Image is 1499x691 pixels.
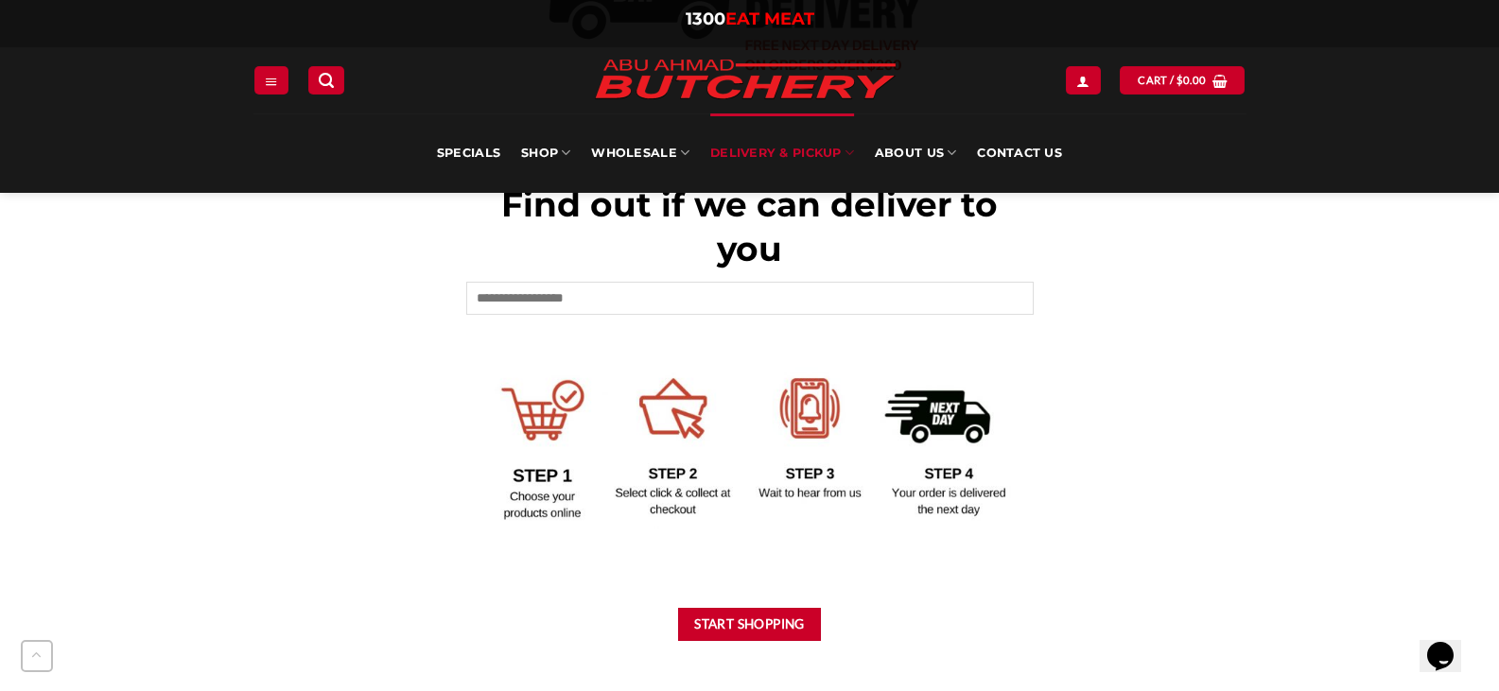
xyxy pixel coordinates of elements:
span: Find out if we can deliver to you [501,183,998,269]
a: View cart [1120,66,1245,94]
span: $ [1177,72,1183,89]
a: About Us [875,113,956,193]
a: Menu [254,66,288,94]
a: Contact Us [977,113,1062,193]
button: Go to top [21,640,53,672]
button: Start Shopping [678,608,822,641]
a: Specials [437,113,500,193]
a: Search [308,66,344,94]
span: EAT MEAT [725,9,814,29]
a: Login [1066,66,1100,94]
a: Wholesale [591,113,689,193]
iframe: chat widget [1420,615,1480,672]
a: Delivery & Pickup [710,113,854,193]
a: SHOP [521,113,570,193]
img: Abu Ahmad Butchery [580,47,911,113]
bdi: 0.00 [1177,74,1207,86]
span: 1300 [686,9,725,29]
span: Cart / [1138,72,1206,89]
img: Delivery Options [466,355,1034,529]
a: 1300EAT MEAT [686,9,814,29]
